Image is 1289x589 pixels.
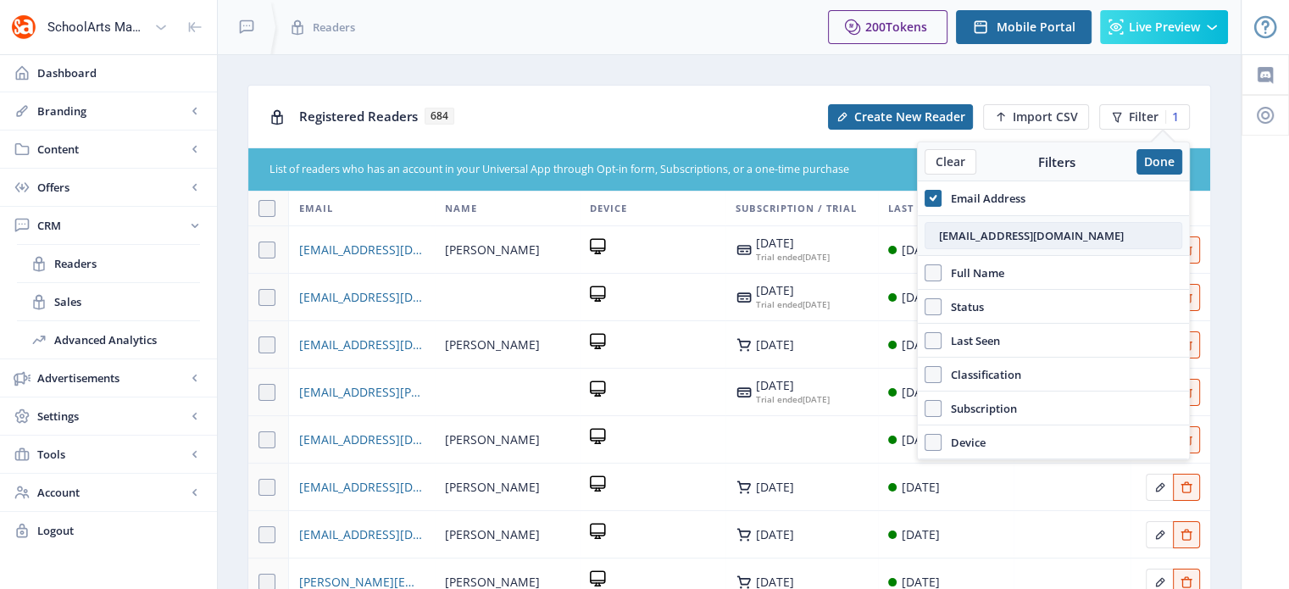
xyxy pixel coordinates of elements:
span: Device [942,432,986,453]
div: [DATE] [756,392,830,406]
div: [DATE] [756,379,830,392]
a: Edit page [1173,477,1200,493]
span: Last Seen [888,198,943,219]
div: SchoolArts Magazine [47,8,147,46]
span: [PERSON_NAME] [445,240,540,260]
a: [EMAIL_ADDRESS][DOMAIN_NAME] [299,477,424,497]
div: [DATE] [756,338,794,352]
span: Trial ended [756,251,803,263]
div: [DATE] [756,528,794,542]
span: Mobile Portal [997,20,1075,34]
a: [EMAIL_ADDRESS][DOMAIN_NAME] [299,430,424,450]
span: Account [37,484,186,501]
button: Live Preview [1100,10,1228,44]
a: [EMAIL_ADDRESS][DOMAIN_NAME] [299,287,424,308]
span: Last Seen [942,331,1000,351]
span: Create New Reader [854,110,965,124]
span: Subscription / Trial [736,198,857,219]
a: Sales [17,283,200,320]
img: properties.app_icon.png [10,14,37,41]
button: Filter1 [1099,104,1190,130]
a: Edit page [1146,525,1173,541]
span: Trial ended [756,298,803,310]
a: New page [973,104,1089,130]
a: Readers [17,245,200,282]
span: Offers [37,179,186,196]
span: [PERSON_NAME] [445,335,540,355]
span: Dashboard [37,64,203,81]
button: Create New Reader [828,104,973,130]
span: Email [299,198,333,219]
span: CRM [37,217,186,234]
span: [PERSON_NAME] [445,477,540,497]
span: Readers [54,255,200,272]
button: Clear [925,149,976,175]
div: [DATE] [756,284,830,297]
span: Trial ended [756,393,803,405]
span: Content [37,141,186,158]
span: Advertisements [37,370,186,386]
a: [EMAIL_ADDRESS][DOMAIN_NAME] [299,525,424,545]
span: Classification [942,364,1021,385]
div: [DATE] [902,240,940,260]
span: Subscription [942,398,1017,419]
div: [DATE] [902,430,940,450]
div: [DATE] [756,297,830,311]
button: Import CSV [983,104,1089,130]
div: [DATE] [756,575,794,589]
a: Edit page [1146,477,1173,493]
span: [PERSON_NAME] [445,430,540,450]
span: 684 [425,108,454,125]
a: Edit page [1173,525,1200,541]
a: [EMAIL_ADDRESS][DOMAIN_NAME] [299,335,424,355]
div: 1 [1165,110,1179,124]
span: Email Address [942,188,1025,208]
a: Advanced Analytics [17,321,200,358]
span: [PERSON_NAME] [445,525,540,545]
button: Done [1136,149,1182,175]
span: Status [942,297,984,317]
a: New page [818,104,973,130]
div: Filters [976,153,1136,170]
span: Registered Readers [299,108,418,125]
span: Device [590,198,627,219]
div: [DATE] [902,382,940,403]
div: [DATE] [756,236,830,250]
span: Full Name [942,263,1004,283]
div: [DATE] [756,250,830,264]
span: Live Preview [1129,20,1200,34]
div: [DATE] [756,481,794,494]
span: Filter [1129,110,1158,124]
span: Logout [37,522,203,539]
a: [EMAIL_ADDRESS][PERSON_NAME][DOMAIN_NAME] [299,382,424,403]
div: List of readers who has an account in your Universal App through Opt-in form, Subscriptions, or a... [269,162,1088,178]
span: Sales [54,293,200,310]
span: Readers [313,19,355,36]
span: Advanced Analytics [54,331,200,348]
div: [DATE] [902,287,940,308]
a: Edit page [1146,572,1173,588]
button: 200Tokens [828,10,947,44]
div: [DATE] [902,477,940,497]
div: [DATE] [902,525,940,545]
button: Mobile Portal [956,10,1092,44]
span: Import CSV [1013,110,1078,124]
span: Name [445,198,477,219]
span: Tools [37,446,186,463]
span: Settings [37,408,186,425]
a: Edit page [1173,572,1200,588]
a: [EMAIL_ADDRESS][DOMAIN_NAME] [299,240,424,260]
span: Tokens [886,19,927,35]
span: Branding [37,103,186,119]
div: [DATE] [902,335,940,355]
